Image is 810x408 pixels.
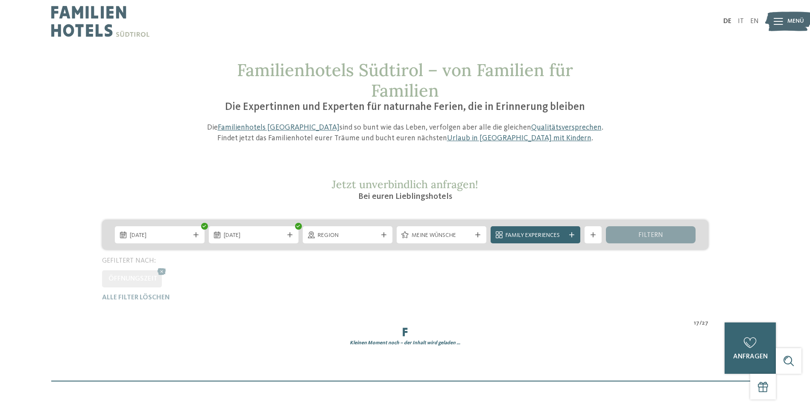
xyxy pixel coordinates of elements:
[702,319,708,328] span: 27
[723,18,731,25] a: DE
[725,322,776,374] a: anfragen
[733,353,768,360] span: anfragen
[750,18,759,25] a: EN
[202,122,608,144] p: Die sind so bunt wie das Leben, verfolgen aber alle die gleichen . Findet jetzt das Familienhotel...
[694,319,699,328] span: 17
[506,231,565,240] span: Family Experiences
[225,102,585,112] span: Die Expertinnen und Experten für naturnahe Ferien, die in Erinnerung bleiben
[96,340,715,347] div: Kleinen Moment noch – der Inhalt wird geladen …
[130,231,190,240] span: [DATE]
[237,59,573,101] span: Familienhotels Südtirol – von Familien für Familien
[787,17,804,26] span: Menü
[332,177,478,191] span: Jetzt unverbindlich anfragen!
[412,231,471,240] span: Meine Wünsche
[738,18,744,25] a: IT
[358,192,452,201] span: Bei euren Lieblingshotels
[447,134,591,142] a: Urlaub in [GEOGRAPHIC_DATA] mit Kindern
[699,319,702,328] span: /
[531,124,602,131] a: Qualitätsversprechen
[318,231,377,240] span: Region
[224,231,284,240] span: [DATE]
[218,124,339,131] a: Familienhotels [GEOGRAPHIC_DATA]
